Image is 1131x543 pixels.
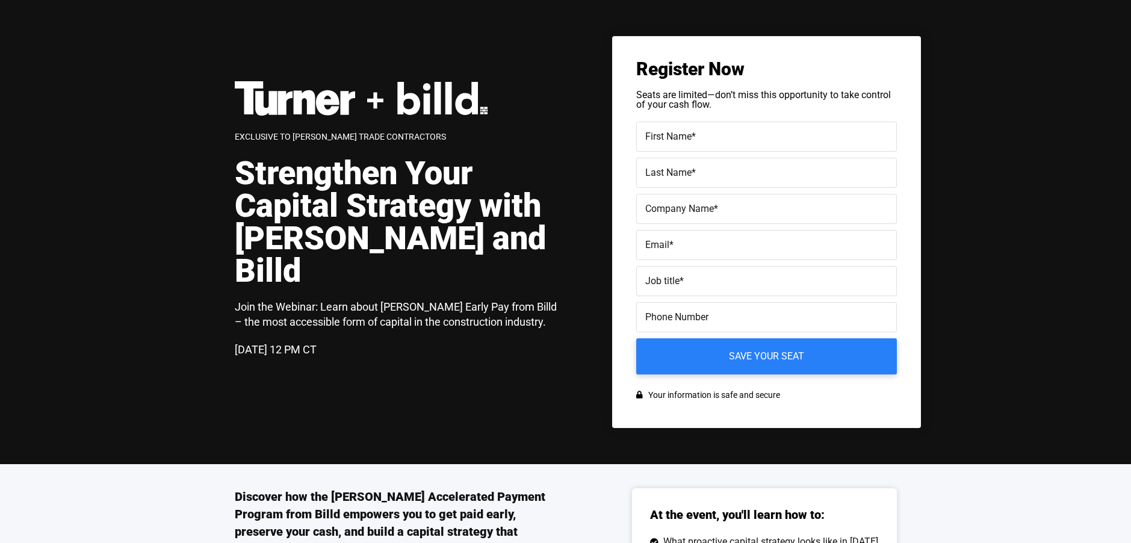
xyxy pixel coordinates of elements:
[645,239,669,250] span: Email
[636,338,897,374] input: Save your seat
[645,131,692,142] span: First Name
[235,343,317,356] span: [DATE] 12 PM CT
[235,299,566,329] h3: Join the Webinar: Learn about [PERSON_NAME] Early Pay from Billd – the most accessible form of ca...
[645,167,692,178] span: Last Name
[650,506,825,523] h3: At the event, you'll learn how to:
[645,311,708,323] span: Phone Number
[636,90,897,110] p: Seats are limited—don’t miss this opportunity to take control of your cash flow.
[645,203,714,214] span: Company Name
[235,157,566,287] h1: Strengthen Your Capital Strategy with [PERSON_NAME] and Billd
[645,275,680,287] span: Job title
[235,132,446,141] span: Exclusive to [PERSON_NAME] Trade Contractors
[636,60,897,78] h3: Register Now
[645,386,780,404] span: Your information is safe and secure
